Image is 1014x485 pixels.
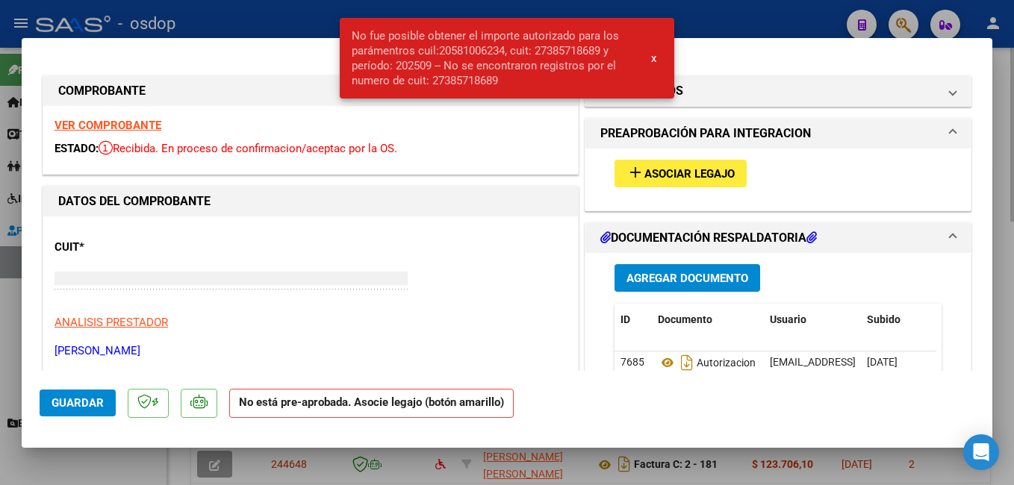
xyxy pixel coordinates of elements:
strong: DATOS DEL COMPROBANTE [58,194,211,208]
h1: PREAPROBACIÓN PARA INTEGRACION [600,125,811,143]
mat-expansion-panel-header: DOCUMENTACIÓN RESPALDATORIA [585,223,971,253]
span: [DATE] [867,356,898,368]
button: Agregar Documento [615,264,760,292]
span: Asociar Legajo [644,167,735,181]
datatable-header-cell: Usuario [764,304,861,336]
mat-icon: add [626,163,644,181]
span: 7685 [620,356,644,368]
span: Guardar [52,396,104,410]
span: ANALISIS PRESTADOR [55,316,168,329]
button: Asociar Legajo [615,160,747,187]
datatable-header-cell: Acción [936,304,1010,336]
span: Documento [658,313,712,325]
mat-expansion-panel-header: PREAPROBACIÓN PARA INTEGRACION [585,119,971,148]
div: PREAPROBACIÓN PARA INTEGRACION [585,148,971,210]
mat-expansion-panel-header: COMENTARIOS [585,76,971,106]
div: Open Intercom Messenger [963,434,999,470]
h1: DOCUMENTACIÓN RESPALDATORIA [600,229,817,247]
span: Agregar Documento [626,272,748,285]
datatable-header-cell: ID [615,304,652,336]
span: x [651,51,656,65]
strong: COMPROBANTE [58,84,146,98]
span: Autorizacion [658,357,756,369]
a: VER COMPROBANTE [55,119,161,132]
strong: No está pre-aprobada. Asocie legajo (botón amarillo) [229,389,514,418]
span: Usuario [770,313,806,325]
datatable-header-cell: Subido [861,304,936,336]
span: Subido [867,313,901,325]
button: Guardar [40,389,116,416]
span: ID [620,313,630,325]
span: Recibida. En proceso de confirmacion/aceptac por la OS. [99,142,397,155]
span: ESTADO: [55,142,99,155]
p: [PERSON_NAME] [55,342,567,360]
datatable-header-cell: Documento [652,304,764,336]
span: No fue posible obtener el importe autorizado para los parámentros cuil:20581006234, cuit: 2738571... [352,28,633,88]
i: Descargar documento [677,351,697,375]
p: CUIT [55,239,208,256]
button: x [639,45,668,72]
